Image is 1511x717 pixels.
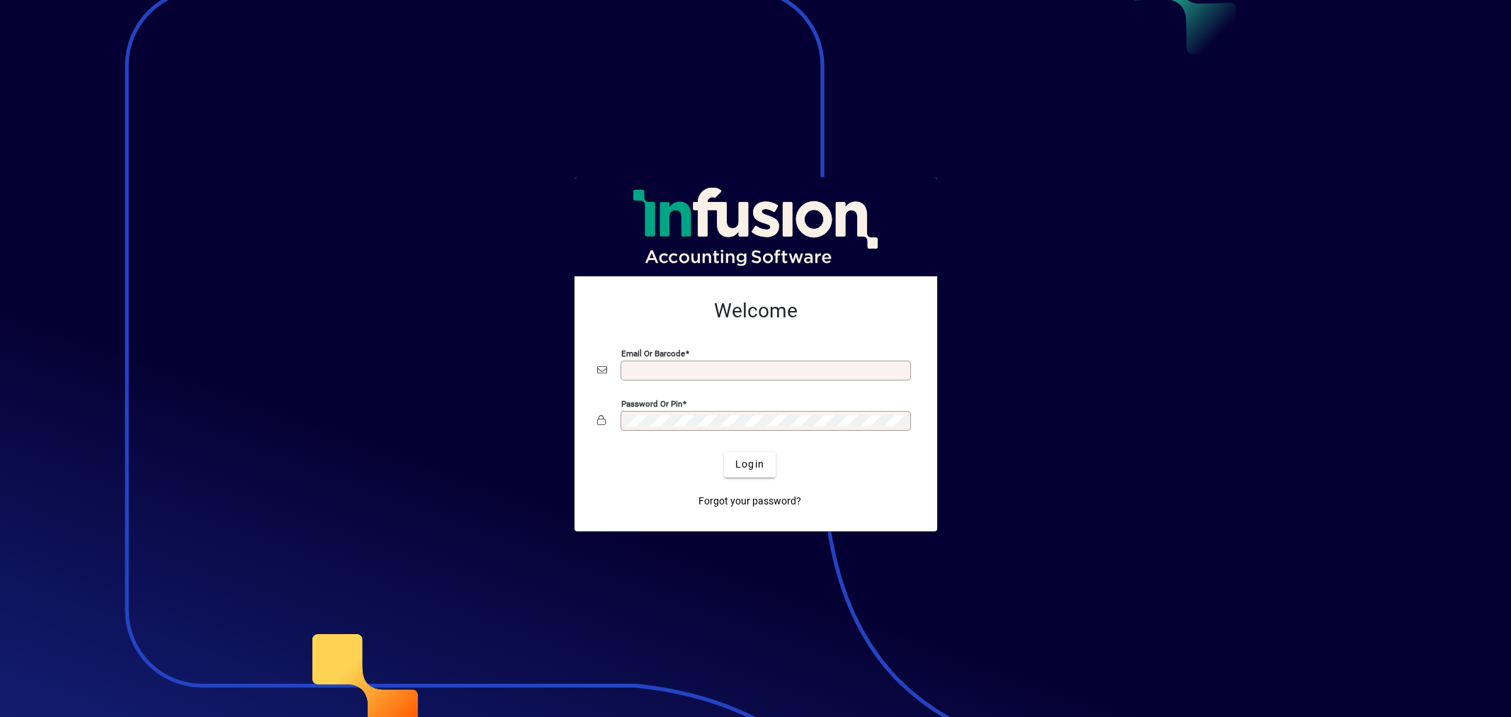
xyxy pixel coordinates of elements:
[698,494,801,509] span: Forgot your password?
[621,348,685,358] mat-label: Email or Barcode
[621,398,682,408] mat-label: Password or Pin
[724,452,776,478] button: Login
[597,299,915,323] h2: Welcome
[735,457,764,472] span: Login
[693,489,807,514] a: Forgot your password?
